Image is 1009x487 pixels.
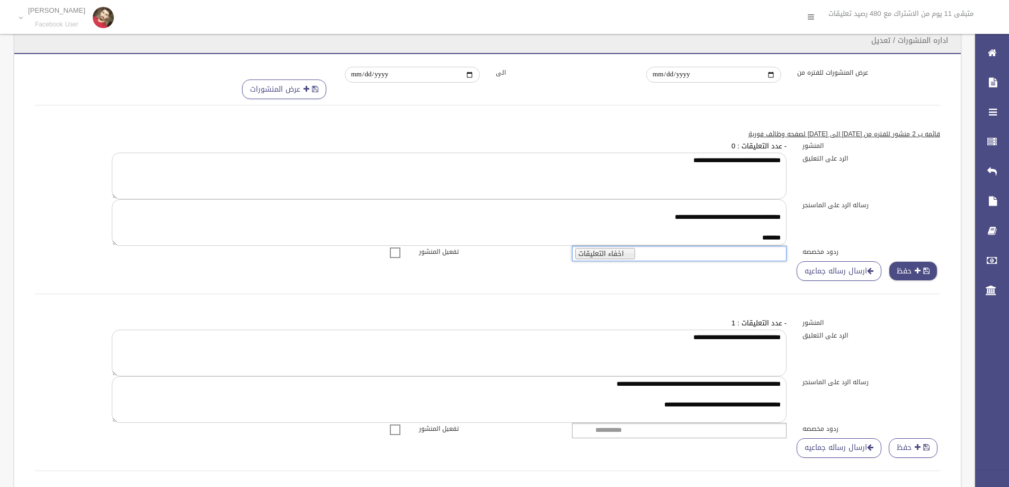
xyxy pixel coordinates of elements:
[794,423,948,435] label: ردود مخصصه
[789,67,940,78] label: عرض المنشورات للفتره من
[794,376,948,388] label: رساله الرد على الماسنجر
[794,140,948,152] label: المنشور
[794,199,948,211] label: رساله الرد على الماسنجر
[28,6,85,14] p: [PERSON_NAME]
[794,330,948,341] label: الرد على التعليق
[411,423,565,435] label: تفعيل المنشور
[731,139,787,153] a: - عدد التعليقات : 0
[731,316,787,330] a: - عدد التعليقات : 1
[794,317,948,329] label: المنشور
[488,67,639,78] label: الى
[794,246,948,258] label: ردود مخصصه
[794,153,948,164] label: الرد على التعليق
[242,79,326,99] button: عرض المنشورات
[578,247,624,260] span: اخفاء التعليقات
[889,261,937,281] button: حفظ
[28,21,85,29] small: Facebook User
[797,438,881,458] a: ارسال رساله جماعيه
[411,246,565,258] label: تفعيل المنشور
[859,30,961,51] header: اداره المنشورات / تعديل
[889,438,937,458] button: حفظ
[797,261,881,281] a: ارسال رساله جماعيه
[748,128,940,140] u: قائمه ب 2 منشور للفتره من [DATE] الى [DATE] لصفحه وظائف فورية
